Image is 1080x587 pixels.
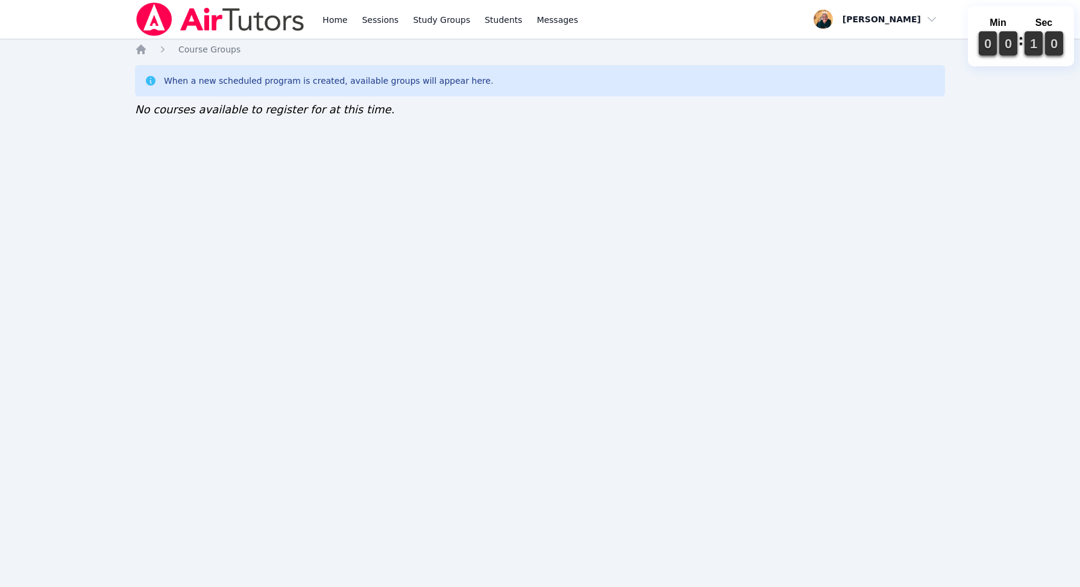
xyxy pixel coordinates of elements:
[164,75,494,87] div: When a new scheduled program is created, available groups will appear here.
[135,43,945,55] nav: Breadcrumb
[135,2,306,36] img: Air Tutors
[135,103,395,116] span: No courses available to register for at this time.
[178,45,240,54] span: Course Groups
[537,14,579,26] span: Messages
[178,43,240,55] a: Course Groups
